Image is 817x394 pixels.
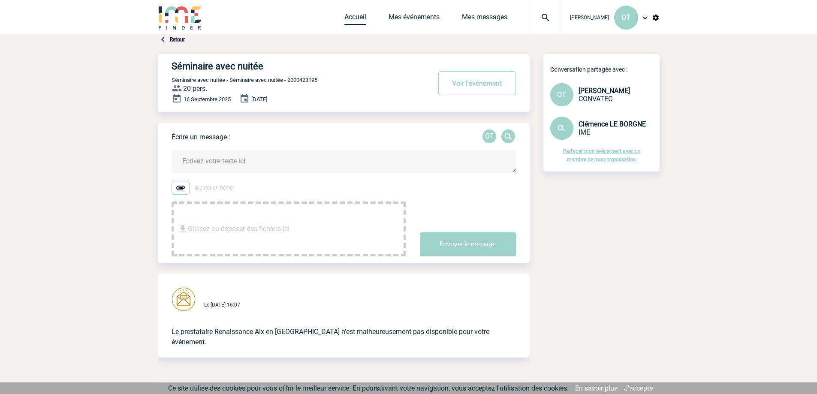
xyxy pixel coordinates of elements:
p: OT [482,129,496,143]
button: Voir l'événement [438,71,516,95]
img: file_download.svg [178,224,188,234]
p: Le prestataire Renaissance Aix en [GEOGRAPHIC_DATA] n'est malheureusement pas disponible pour vot... [172,313,492,347]
span: OT [557,90,566,99]
a: Mes messages [462,13,507,25]
span: Clémence LE BORGNE [579,120,646,128]
a: Mes événements [389,13,440,25]
span: CL [558,124,566,132]
a: Partager mon événement avec un membre de mon organisation [563,148,641,162]
span: 16 Septembre 2025 [184,96,231,102]
span: IME [579,128,590,136]
h4: Séminaire avec nuitée [172,61,405,72]
p: CL [501,129,515,143]
span: Glissez ou déposer des fichiers ici [188,208,289,250]
img: photonotifcontact.png [172,287,196,311]
a: En savoir plus [575,384,618,392]
span: [DATE] [251,96,267,102]
p: Écrire un message : [172,133,230,141]
span: CONVATEC [579,95,612,103]
div: Olga THAVEL [482,129,496,143]
span: OT [621,13,630,21]
span: Ce site utilise des cookies pour vous offrir le meilleur service. En poursuivant votre navigation... [168,384,569,392]
div: Clémence LE BORGNE [501,129,515,143]
a: Accueil [344,13,366,25]
span: Séminaire avec nuitée - Séminaire avec nuitée - 2000423195 [172,77,317,83]
button: Envoyer le message [420,232,516,256]
span: Le [DATE] 16:07 [204,302,240,308]
span: [PERSON_NAME] [579,87,630,95]
a: Retour [170,36,185,42]
span: [PERSON_NAME] [570,15,609,21]
a: J'accepte [624,384,653,392]
p: Conversation partagée avec : [550,66,660,73]
span: Ajouter un fichier [195,185,234,191]
span: 20 pers. [183,84,207,93]
img: IME-Finder [158,5,202,30]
